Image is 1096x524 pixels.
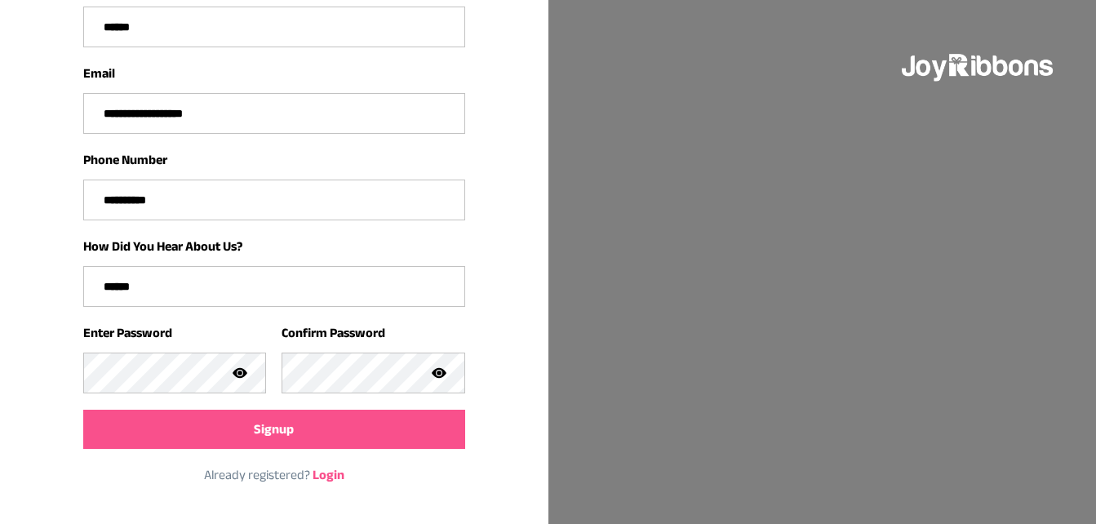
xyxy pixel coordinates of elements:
a: Login [313,468,344,482]
label: How Did You Hear About Us? [83,239,242,253]
label: Email [83,66,115,80]
label: Enter Password [83,326,172,340]
label: Phone Number [83,153,167,167]
img: joyribbons [900,39,1057,91]
p: Already registered? [83,465,465,485]
button: Signup [83,410,465,449]
span: Signup [254,420,294,439]
label: Confirm Password [282,326,385,340]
